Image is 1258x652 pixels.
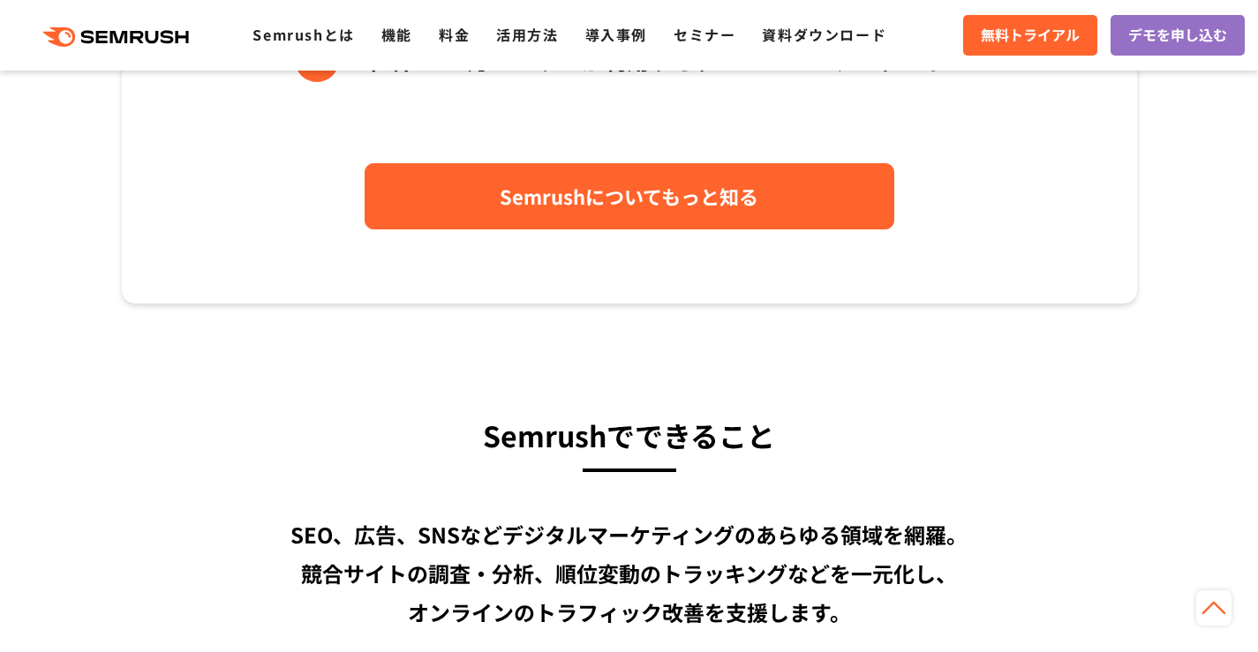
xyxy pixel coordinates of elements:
a: 無料トライアル [963,15,1097,56]
a: セミナー [674,24,735,45]
a: Semrushについてもっと知る [365,163,894,229]
a: 機能 [381,24,412,45]
div: SEO、広告、SNSなどデジタルマーケティングのあらゆる領域を網羅。 競合サイトの調査・分析、順位変動のトラッキングなどを一元化し、 オンラインのトラフィック改善を支援します。 [122,515,1137,632]
h3: Semrushでできること [122,411,1137,459]
a: 活用方法 [496,24,558,45]
a: 資料ダウンロード [762,24,886,45]
span: Semrushについてもっと知る [500,181,758,212]
span: デモを申し込む [1128,24,1227,47]
a: デモを申し込む [1111,15,1245,56]
a: Semrushとは [252,24,354,45]
a: 導入事例 [585,24,647,45]
a: 料金 [439,24,470,45]
span: 無料トライアル [981,24,1080,47]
